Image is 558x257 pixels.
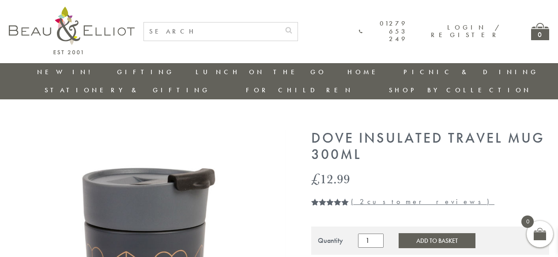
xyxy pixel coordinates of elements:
[311,130,549,163] h1: Dove Insulated Travel Mug 300ml
[347,68,383,76] a: Home
[521,215,534,228] span: 0
[318,237,343,245] div: Quantity
[358,234,384,248] input: Product quantity
[359,20,408,43] a: 01279 653 249
[531,23,549,40] a: 0
[37,68,96,76] a: New in!
[311,198,315,216] span: 2
[311,198,349,205] div: Rated 5.00 out of 5
[117,68,174,76] a: Gifting
[144,23,280,41] input: SEARCH
[351,197,494,206] a: (2customer reviews)
[311,170,350,188] bdi: 12.99
[9,7,135,54] img: logo
[246,86,353,94] a: For Children
[311,170,320,188] span: £
[45,86,210,94] a: Stationery & Gifting
[403,68,539,76] a: Picnic & Dining
[431,23,500,39] a: Login / Register
[196,68,326,76] a: Lunch On The Go
[399,233,475,248] button: Add to Basket
[360,197,367,206] span: 2
[311,198,349,237] span: Rated out of 5 based on customer ratings
[389,86,532,94] a: Shop by collection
